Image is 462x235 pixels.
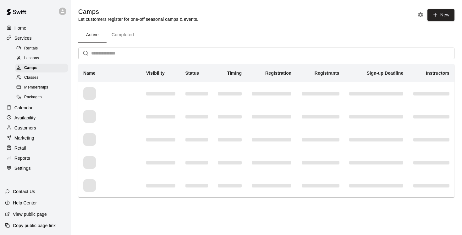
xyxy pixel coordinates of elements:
[15,44,68,53] div: Rentals
[13,222,56,229] p: Copy public page link
[185,71,199,76] b: Status
[107,27,139,43] button: Completed
[78,27,107,43] button: Active
[13,200,37,206] p: Help Center
[5,33,66,43] a: Services
[5,23,66,33] a: Home
[265,71,291,76] b: Registration
[24,65,37,71] span: Camps
[15,53,71,63] a: Lessons
[416,10,425,20] button: Camp settings
[15,93,68,102] div: Packages
[15,73,71,83] a: Classes
[83,71,96,76] b: Name
[427,9,454,21] button: New
[24,75,38,81] span: Classes
[15,43,71,53] a: Rentals
[14,105,33,111] p: Calendar
[5,113,66,123] a: Availability
[14,25,26,31] p: Home
[78,8,198,16] h5: Camps
[146,71,165,76] b: Visibility
[14,135,34,141] p: Marketing
[15,83,71,93] a: Memberships
[15,93,71,102] a: Packages
[13,211,47,217] p: View public page
[5,143,66,153] a: Retail
[24,45,38,52] span: Rentals
[14,165,31,171] p: Settings
[15,83,68,92] div: Memberships
[426,71,449,76] b: Instructors
[15,73,68,82] div: Classes
[5,103,66,112] a: Calendar
[15,64,68,72] div: Camps
[5,133,66,143] a: Marketing
[14,125,36,131] p: Customers
[24,84,48,91] span: Memberships
[15,54,68,63] div: Lessons
[14,115,36,121] p: Availability
[78,64,454,197] table: simple table
[24,94,42,100] span: Packages
[13,188,35,195] p: Contact Us
[78,16,198,22] p: Let customers register for one-off seasonal camps & events.
[315,71,339,76] b: Registrants
[14,35,32,41] p: Services
[425,12,454,17] a: New
[227,71,242,76] b: Timing
[14,155,30,161] p: Reports
[15,63,71,73] a: Camps
[24,55,39,61] span: Lessons
[5,123,66,133] a: Customers
[367,71,404,76] b: Sign-up Deadline
[5,153,66,163] a: Reports
[5,163,66,173] a: Settings
[14,145,26,151] p: Retail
